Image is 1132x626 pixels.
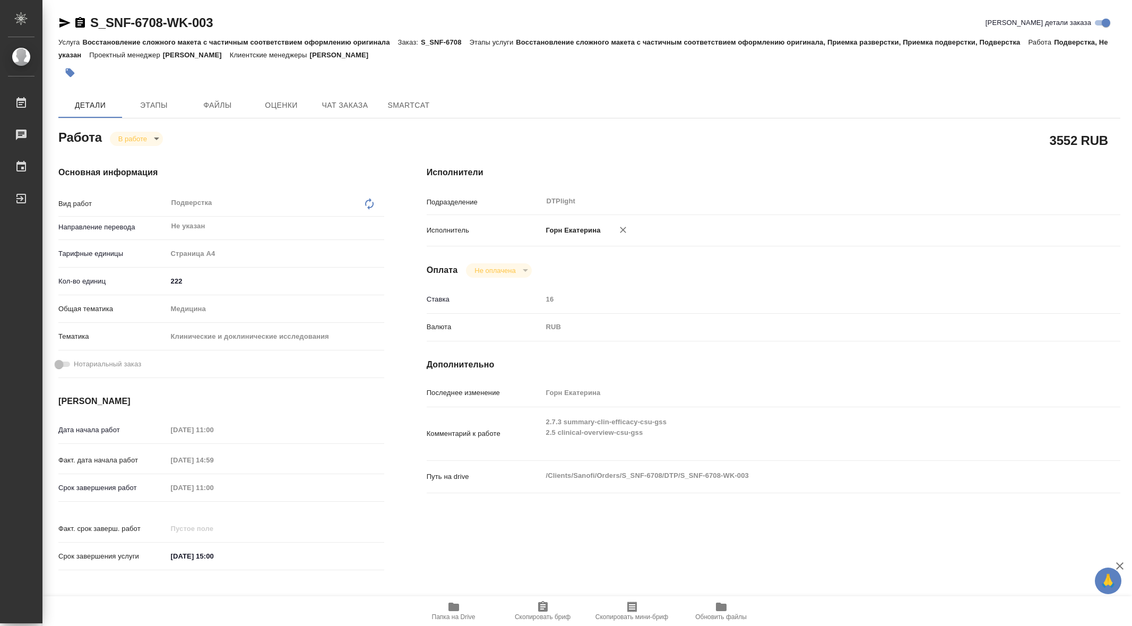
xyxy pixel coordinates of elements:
[89,51,162,59] p: Проектный менеджер
[542,413,1062,452] textarea: 2.7.3 summary-clin-efficacy-csu-gss 2.5 clinical-overview-csu-gss
[167,245,384,263] div: Страница А4
[1050,131,1108,149] h2: 3552 RUB
[58,455,167,466] p: Факт. дата начала работ
[1029,38,1055,46] p: Работа
[58,331,167,342] p: Тематика
[383,99,434,112] span: SmartCat
[58,166,384,179] h4: Основная информация
[167,521,260,536] input: Пустое поле
[542,225,601,236] p: Горн Екатерина
[677,596,766,626] button: Обновить файлы
[58,16,71,29] button: Скопировать ссылку для ЯМессенджера
[230,51,310,59] p: Клиентские менеджеры
[427,264,458,277] h4: Оплата
[695,613,747,621] span: Обновить файлы
[587,596,677,626] button: Скопировать мини-бриф
[90,15,213,30] a: S_SNF-6708-WK-003
[498,596,587,626] button: Скопировать бриф
[58,38,82,46] p: Услуга
[65,99,116,112] span: Детали
[398,38,421,46] p: Заказ:
[82,38,398,46] p: Восстановление сложного макета с частичным соответствием оформлению оригинала
[167,452,260,468] input: Пустое поле
[427,428,542,439] p: Комментарий к работе
[427,225,542,236] p: Исполнитель
[432,613,476,621] span: Папка на Drive
[427,294,542,305] p: Ставка
[427,358,1120,371] h4: Дополнительно
[611,218,635,242] button: Удалить исполнителя
[58,248,167,259] p: Тарифные единицы
[470,38,516,46] p: Этапы услуги
[427,471,542,482] p: Путь на drive
[58,127,102,146] h2: Работа
[1099,570,1117,592] span: 🙏
[58,483,167,493] p: Срок завершения работ
[74,16,87,29] button: Скопировать ссылку
[542,385,1062,400] input: Пустое поле
[421,38,470,46] p: S_SNF-6708
[128,99,179,112] span: Этапы
[58,276,167,287] p: Кол-во единиц
[466,263,531,278] div: В работе
[115,134,150,143] button: В работе
[409,596,498,626] button: Папка на Drive
[256,99,307,112] span: Оценки
[167,328,384,346] div: Клинические и доклинические исследования
[471,266,519,275] button: Не оплачена
[515,613,571,621] span: Скопировать бриф
[542,318,1062,336] div: RUB
[427,322,542,332] p: Валюта
[309,51,376,59] p: [PERSON_NAME]
[167,480,260,495] input: Пустое поле
[516,38,1028,46] p: Восстановление сложного макета с частичным соответствием оформлению оригинала, Приемка разверстки...
[58,395,384,408] h4: [PERSON_NAME]
[163,51,230,59] p: [PERSON_NAME]
[167,273,384,289] input: ✎ Введи что-нибудь
[58,222,167,233] p: Направление перевода
[986,18,1091,28] span: [PERSON_NAME] детали заказа
[319,99,370,112] span: Чат заказа
[167,548,260,564] input: ✎ Введи что-нибудь
[58,425,167,435] p: Дата начала работ
[542,291,1062,307] input: Пустое поле
[192,99,243,112] span: Файлы
[58,199,167,209] p: Вид работ
[167,422,260,438] input: Пустое поле
[58,304,167,314] p: Общая тематика
[427,197,542,208] p: Подразделение
[110,132,163,146] div: В работе
[58,551,167,562] p: Срок завершения услуги
[1095,568,1121,594] button: 🙏
[542,467,1062,485] textarea: /Clients/Sanofi/Orders/S_SNF-6708/DTP/S_SNF-6708-WK-003
[74,359,141,370] span: Нотариальный заказ
[427,388,542,398] p: Последнее изменение
[58,524,167,534] p: Факт. срок заверш. работ
[595,613,668,621] span: Скопировать мини-бриф
[58,61,82,84] button: Добавить тэг
[167,300,384,318] div: Медицина
[427,166,1120,179] h4: Исполнители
